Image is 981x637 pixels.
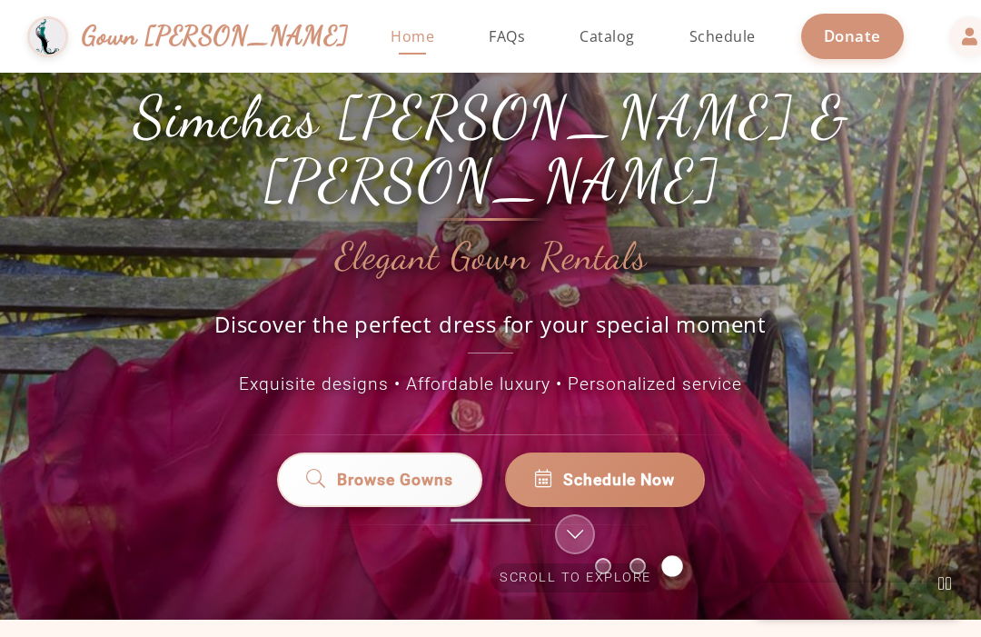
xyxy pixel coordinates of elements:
[27,16,68,57] img: Gown Gmach Logo
[752,582,963,619] iframe: Chatra live chat
[489,26,525,46] span: FAQs
[27,12,331,62] a: Gown [PERSON_NAME]
[801,14,904,58] a: Donate
[563,468,675,492] span: Schedule Now
[82,372,899,398] p: Exquisite designs • Affordable luxury • Personalized service
[490,563,660,592] span: Scroll to explore
[82,16,348,55] span: Gown [PERSON_NAME]
[335,236,647,278] h2: Elegant Gown Rentals
[824,25,881,46] span: Donate
[82,85,899,214] h1: Simchas [PERSON_NAME] & [PERSON_NAME]
[580,26,635,46] span: Catalog
[689,26,756,46] span: Schedule
[195,309,786,353] p: Discover the perfect dress for your special moment
[336,468,453,492] span: Browse Gowns
[391,26,434,46] span: Home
